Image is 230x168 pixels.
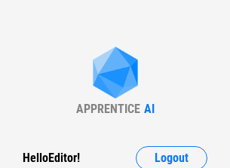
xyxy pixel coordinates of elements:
div: APPRENTICE [76,102,140,116]
span: Logout [155,152,189,164]
img: Apprentice AI [85,47,146,102]
div: AI [144,102,155,116]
